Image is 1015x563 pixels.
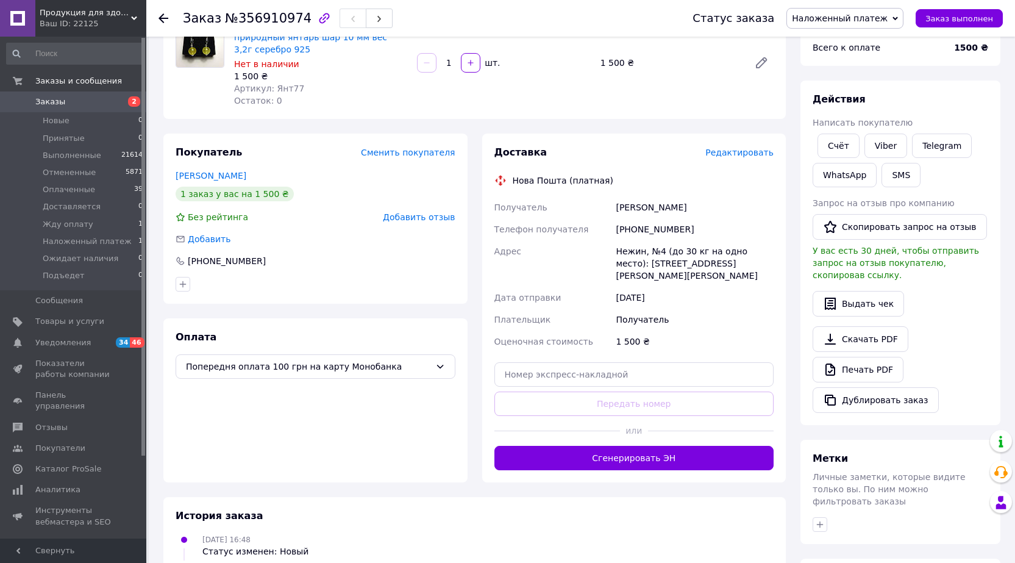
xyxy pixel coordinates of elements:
button: Сгенерировать ЭН [494,446,774,470]
a: Скачать PDF [813,326,908,352]
button: Выдать чек [813,291,904,317]
span: Жду оплату [43,219,93,230]
span: 1 [138,219,143,230]
span: Без рейтинга [188,212,248,222]
span: Остаток: 0 [234,96,282,106]
span: Заказы и сообщения [35,76,122,87]
div: Вернуться назад [158,12,168,24]
span: Сообщения [35,295,83,306]
span: Нет в наличии [234,59,299,69]
span: 1 [138,236,143,247]
span: 0 [138,270,143,281]
button: SMS [881,163,921,187]
span: Отзывы [35,422,68,433]
a: Viber [864,134,907,158]
div: Нежин, №4 (до 30 кг на одно место): [STREET_ADDRESS][PERSON_NAME][PERSON_NAME] [613,240,776,287]
span: Доставка [494,146,547,158]
span: Плательщик [494,315,551,325]
span: Попередня оплата 100 грн на карту Монобанка [186,360,430,373]
span: 39 [134,184,143,195]
span: У вас есть 30 дней, чтобы отправить запрос на отзыв покупателю, скопировав ссылку. [813,246,979,280]
span: 34 [116,337,130,348]
span: Каталог ProSale [35,464,101,475]
span: Доставляется [43,201,101,212]
span: Заказ [183,11,221,26]
span: Добавить отзыв [383,212,455,222]
div: Статус изменен: Новый [202,545,308,558]
span: Дата отправки [494,293,561,303]
span: Новые [43,115,69,126]
span: Покупатель [176,146,242,158]
span: Написать покупателю [813,118,913,127]
div: 1 500 ₴ [613,331,776,353]
button: Cчёт [817,134,860,158]
a: [PERSON_NAME] [176,171,246,181]
span: Товары и услуги [35,316,104,327]
span: Наложенный платеж [792,13,888,23]
span: Личные заметки, которые видите только вы. По ним можно фильтровать заказы [813,472,966,506]
a: Серьги натуральный цельный природный янтарь шар 10 мм вес 3,2г серебро 925 [234,20,387,54]
span: 2 [128,96,140,107]
div: Получатель [613,309,776,331]
span: Адрес [494,246,521,256]
div: 1 500 ₴ [596,54,744,71]
span: 0 [138,115,143,126]
div: Статус заказа [693,12,774,24]
span: [DATE] 16:48 [202,536,251,544]
a: Печать PDF [813,357,903,382]
span: Наложенный платеж [43,236,132,247]
span: Аналитика [35,484,80,495]
span: Телефон получателя [494,224,589,234]
span: Показатели работы компании [35,358,113,380]
span: 0 [138,253,143,264]
span: Метки [813,453,848,464]
div: Нова Пошта (платная) [510,174,616,187]
a: Telegram [912,134,972,158]
span: 0 [138,201,143,212]
span: Заказ выполнен [925,14,993,23]
span: Уведомления [35,337,91,348]
span: Заказы [35,96,65,107]
span: 5871 [126,167,143,178]
div: шт. [482,57,501,69]
span: 0 [138,133,143,144]
button: Скопировать запрос на отзыв [813,214,987,240]
span: Управление сайтом [35,537,113,559]
input: Поиск [6,43,144,65]
span: Панель управления [35,390,113,412]
div: [DATE] [613,287,776,309]
span: Продукция для здоровья [40,7,131,18]
span: Ожидает наличия [43,253,118,264]
input: Номер экспресс-накладной [494,362,774,387]
span: 46 [130,337,144,348]
span: Добавить [188,234,230,244]
span: Принятые [43,133,85,144]
a: WhatsApp [813,163,877,187]
span: 21614 [121,150,143,161]
a: Редактировать [749,51,774,75]
span: Выполненные [43,150,101,161]
span: Оценочная стоимость [494,337,594,346]
button: Заказ выполнен [916,9,1003,27]
span: Оплата [176,331,216,343]
span: №356910974 [225,11,312,26]
span: Всего к оплате [813,43,880,52]
span: Инструменты вебмастера и SEO [35,505,113,527]
span: Получатель [494,203,547,212]
span: Артикул: Янт77 [234,84,304,93]
div: [PERSON_NAME] [613,196,776,218]
span: История заказа [176,510,263,522]
div: [PHONE_NUMBER] [187,255,267,267]
span: Покупатели [35,443,85,454]
span: или [620,425,648,437]
div: Ваш ID: 22125 [40,18,146,29]
b: 1500 ₴ [954,43,988,52]
div: 1 заказ у вас на 1 500 ₴ [176,187,294,201]
span: Запрос на отзыв про компанию [813,198,955,208]
div: [PHONE_NUMBER] [613,218,776,240]
span: Сменить покупателя [361,148,455,157]
span: Отмененные [43,167,96,178]
span: Редактировать [705,148,774,157]
span: Действия [813,93,866,105]
span: Подъедет [43,270,84,281]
